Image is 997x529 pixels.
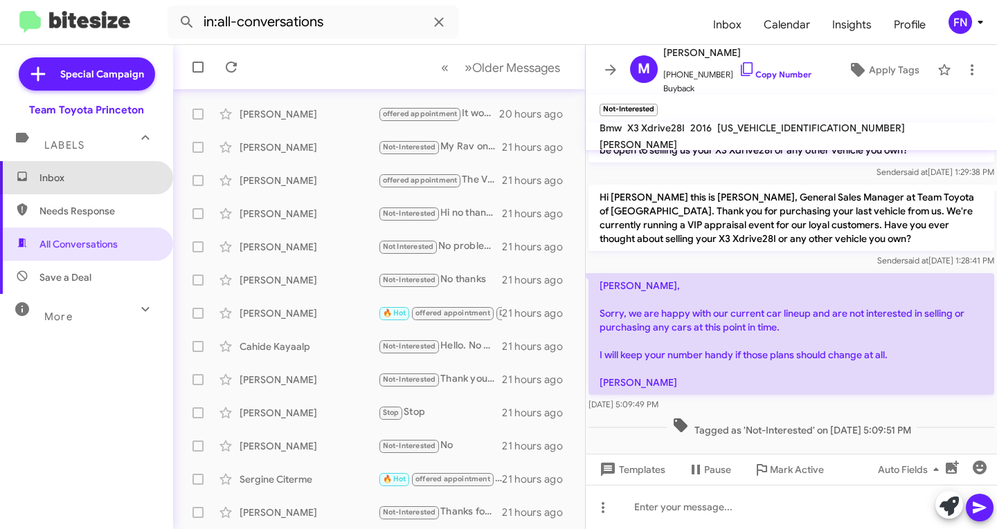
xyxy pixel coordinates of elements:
[240,174,378,187] div: [PERSON_NAME]
[667,417,917,437] span: Tagged as 'Not-Interested' on [DATE] 5:09:51 PM
[502,439,574,453] div: 21 hours ago
[663,61,811,82] span: [PHONE_NUMBER]
[378,504,502,520] div: Thanks for the offer but I'm not interested, I also live in [US_STATE] now
[904,167,928,177] span: said at
[240,107,378,121] div: [PERSON_NAME]
[378,205,502,221] div: Hi no thanks
[383,375,436,384] span: Not-Interested
[240,140,378,154] div: [PERSON_NAME]
[378,106,499,122] div: It would have to be an all in transaction
[663,82,811,95] span: Buyback
[240,472,378,486] div: Sergine Citerme
[502,240,574,254] div: 21 hours ago
[39,204,157,218] span: Needs Response
[383,342,436,351] span: Not-Interested
[502,140,574,154] div: 21 hours ago
[676,457,742,482] button: Pause
[378,305,502,321] div: That's perfectly fine! We can schedule an appointment for November. Just let me know your preferr...
[600,104,658,116] small: Not-Interested
[867,457,955,482] button: Auto Fields
[753,5,821,45] a: Calendar
[240,273,378,287] div: [PERSON_NAME]
[586,457,676,482] button: Templates
[937,10,982,34] button: FN
[502,273,574,287] div: 21 hours ago
[44,310,73,323] span: More
[600,138,677,151] span: [PERSON_NAME]
[240,207,378,221] div: [PERSON_NAME]
[949,10,972,34] div: FN
[383,474,406,483] span: 🔥 Hot
[433,53,457,82] button: Previous
[378,471,502,487] div: That's great to hear! If you're considering selling, let's book an appointment to evaluate your C...
[39,237,118,251] span: All Conversations
[378,139,502,155] div: My Rav only has 45,000 miles so I'm not interested now.
[240,373,378,387] div: [PERSON_NAME]
[415,474,490,483] span: offered appointment
[877,167,994,177] span: Sender [DATE] 1:29:38 PM
[383,441,436,450] span: Not-Interested
[456,53,568,82] button: Next
[378,405,502,420] div: Stop
[502,472,574,486] div: 21 hours ago
[502,207,574,221] div: 21 hours ago
[383,275,436,284] span: Not-Interested
[499,107,574,121] div: 20 hours ago
[44,139,84,151] span: Labels
[378,239,502,254] div: No problem at all! If you ever reconsider, feel free to reach out. Enjoy driving your Camry!
[742,457,835,482] button: Mark Active
[39,270,91,284] span: Save a Deal
[240,340,378,353] div: Cahide Kayaalp
[240,439,378,453] div: [PERSON_NAME]
[739,69,811,80] a: Copy Number
[663,44,811,61] span: [PERSON_NAME]
[877,255,994,266] span: Sender [DATE] 1:28:41 PM
[168,6,458,39] input: Search
[383,242,434,251] span: Not Interested
[502,373,574,387] div: 21 hours ago
[502,406,574,420] div: 21 hours ago
[383,142,436,151] span: Not-Interested
[441,59,449,76] span: «
[883,5,937,45] a: Profile
[502,340,574,353] div: 21 hours ago
[378,172,502,188] div: The VIP appraisal event is ongoing, but it's best to book an appointment soon to secure the best ...
[29,103,144,117] div: Team Toyota Princeton
[638,58,650,80] span: M
[433,53,568,82] nav: Page navigation example
[383,109,458,118] span: offered appointment
[378,272,502,288] div: No thanks
[240,505,378,519] div: [PERSON_NAME]
[589,273,994,395] p: [PERSON_NAME], Sorry, we are happy with our current car lineup and are not interested in selling ...
[597,457,665,482] span: Templates
[704,457,731,482] span: Pause
[472,60,560,75] span: Older Messages
[383,176,458,185] span: offered appointment
[690,122,712,134] span: 2016
[869,57,919,82] span: Apply Tags
[717,122,905,134] span: [US_VEHICLE_IDENTIFICATION_NUMBER]
[836,57,931,82] button: Apply Tags
[589,185,994,251] p: Hi [PERSON_NAME] this is [PERSON_NAME], General Sales Manager at Team Toyota of [GEOGRAPHIC_DATA]...
[378,371,502,387] div: Thank you for reaching out about the Corolla Hatchback. Please be advised that I no longer own it.
[415,308,490,317] span: offered appointment
[589,399,658,409] span: [DATE] 5:09:49 PM
[240,406,378,420] div: [PERSON_NAME]
[39,171,157,185] span: Inbox
[383,209,436,218] span: Not-Interested
[383,408,399,417] span: Stop
[627,122,685,134] span: X3 Xdrive28I
[60,67,144,81] span: Special Campaign
[378,438,502,454] div: No
[702,5,753,45] a: Inbox
[821,5,883,45] a: Insights
[19,57,155,91] a: Special Campaign
[904,255,928,266] span: said at
[465,59,472,76] span: »
[499,308,563,317] span: Delayed response
[383,308,406,317] span: 🔥 Hot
